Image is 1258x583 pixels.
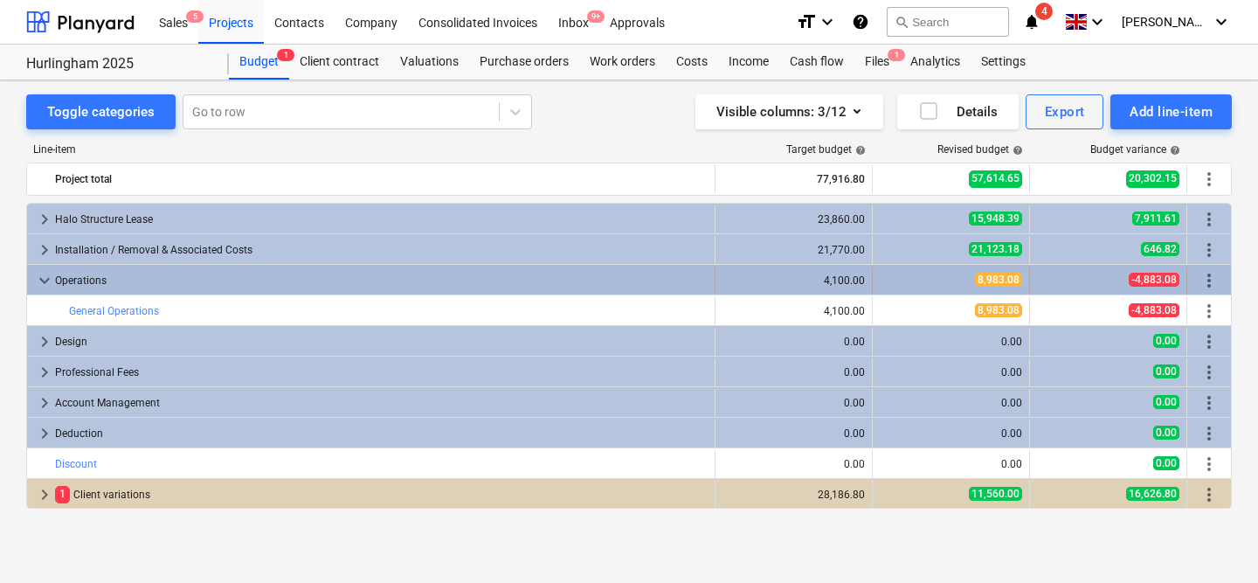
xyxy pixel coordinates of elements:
span: keyboard_arrow_right [34,423,55,444]
a: Costs [666,45,718,80]
span: 9+ [587,10,605,23]
button: Add line-item [1110,94,1232,129]
button: Search [887,7,1009,37]
div: 23,860.00 [722,213,865,226]
span: More actions [1199,423,1220,444]
span: 0.00 [1153,364,1179,378]
a: Cash flow [779,45,854,80]
span: keyboard_arrow_right [34,362,55,383]
div: 28,186.80 [722,489,865,501]
span: keyboard_arrow_right [34,484,55,505]
a: Work orders [579,45,666,80]
span: 1 [277,49,294,61]
span: 8,983.08 [975,303,1022,317]
div: 0.00 [880,336,1022,348]
button: Toggle categories [26,94,176,129]
a: Income [718,45,779,80]
i: keyboard_arrow_down [1087,11,1108,32]
a: Discount [55,458,97,470]
a: Files1 [854,45,900,80]
i: keyboard_arrow_down [817,11,838,32]
a: Client contract [289,45,390,80]
div: Toggle categories [47,101,155,123]
span: 0.00 [1153,395,1179,409]
div: 0.00 [722,366,865,378]
button: Visible columns:3/12 [695,94,883,129]
div: 0.00 [722,427,865,440]
div: 0.00 [880,427,1022,440]
span: More actions [1199,209,1220,230]
span: More actions [1199,484,1220,505]
div: Budget variance [1090,143,1180,156]
div: 0.00 [722,336,865,348]
span: keyboard_arrow_right [34,392,55,413]
span: [PERSON_NAME] [1122,15,1209,29]
a: General Operations [69,305,159,317]
span: 11,560.00 [969,487,1022,501]
span: More actions [1199,362,1220,383]
span: More actions [1199,454,1220,475]
div: Files [854,45,900,80]
i: keyboard_arrow_down [1211,11,1232,32]
div: 4,100.00 [722,305,865,317]
span: keyboard_arrow_right [34,331,55,352]
div: Professional Fees [55,358,708,386]
div: 77,916.80 [722,165,865,193]
i: Knowledge base [852,11,869,32]
span: 5 [186,10,204,23]
span: More actions [1199,239,1220,260]
span: 646.82 [1141,242,1179,256]
span: keyboard_arrow_down [34,270,55,291]
div: 0.00 [722,397,865,409]
span: More actions [1199,301,1220,322]
span: 15,948.39 [969,212,1022,226]
span: More actions [1199,270,1220,291]
div: Design [55,328,708,356]
div: Line-item [26,143,716,156]
span: keyboard_arrow_right [34,239,55,260]
iframe: Chat Widget [1171,499,1258,583]
div: 0.00 [880,366,1022,378]
span: 0.00 [1153,334,1179,348]
div: 0.00 [722,458,865,470]
span: 0.00 [1153,456,1179,470]
span: 1 [55,486,70,503]
div: Operations [55,267,708,295]
span: -4,883.08 [1129,303,1179,317]
a: Valuations [390,45,469,80]
span: 0.00 [1153,426,1179,440]
span: 16,626.80 [1126,487,1179,501]
span: help [1166,145,1180,156]
a: Purchase orders [469,45,579,80]
div: 21,770.00 [722,244,865,256]
div: Halo Structure Lease [55,205,708,233]
div: Add line-item [1130,101,1213,123]
span: 20,302.15 [1126,170,1179,187]
button: Export [1026,94,1104,129]
span: keyboard_arrow_right [34,209,55,230]
a: Settings [971,45,1036,80]
span: 1 [888,49,905,61]
div: Details [918,101,998,123]
div: Installation / Removal & Associated Costs [55,236,708,264]
div: Account Management [55,389,708,417]
i: format_size [796,11,817,32]
a: Analytics [900,45,971,80]
div: Client variations [55,481,708,509]
span: More actions [1199,169,1220,190]
div: Project total [55,165,708,193]
div: 0.00 [880,458,1022,470]
div: Revised budget [937,143,1023,156]
span: 57,614.65 [969,170,1022,187]
span: More actions [1199,331,1220,352]
div: 0.00 [880,397,1022,409]
div: Target budget [786,143,866,156]
div: Deduction [55,420,708,448]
